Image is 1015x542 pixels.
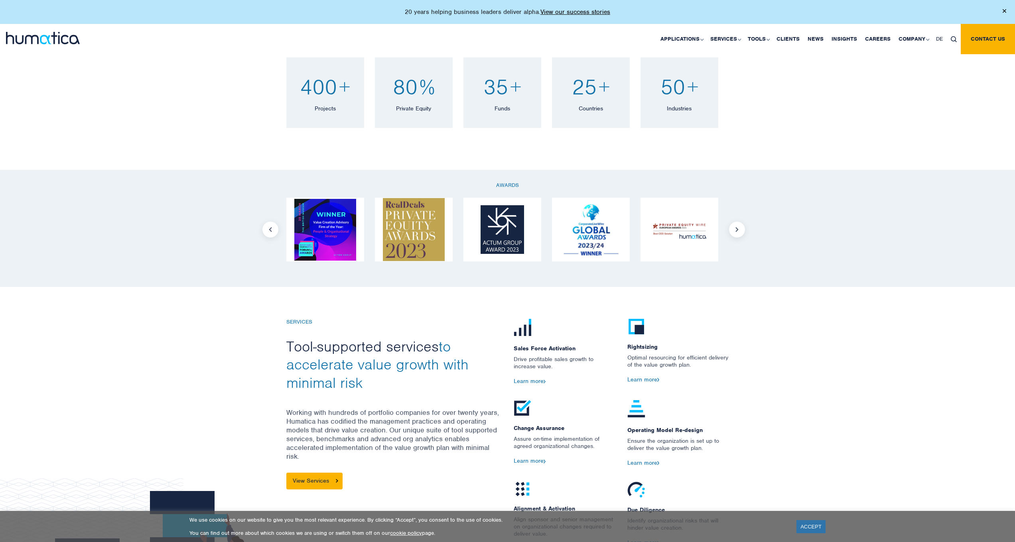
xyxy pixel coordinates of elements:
[514,377,546,385] a: Learn more
[627,459,660,466] a: Learn more
[390,530,422,536] a: cookie policy
[560,104,622,112] p: Countries
[336,479,338,483] img: arrowicon
[648,218,710,242] img: Logo
[961,24,1015,54] a: Contact us
[471,104,533,112] p: Funds
[627,419,729,437] span: Operating Model Re-design
[514,417,615,435] span: Change Assurance
[828,24,861,54] a: Insights
[540,8,610,16] a: View our success stories
[481,205,524,254] img: Logo
[599,73,610,100] span: +
[294,199,356,261] img: Logo
[861,24,895,54] a: Careers
[729,222,745,238] button: Next
[514,355,615,378] p: Drive profitable sales growth to increase value.
[627,336,729,354] span: Rightsizing
[544,380,546,383] img: arrow2
[544,460,546,463] img: arrow2
[572,73,597,100] span: 25
[286,337,469,392] span: to accelerate value growth with minimal risk
[286,319,502,326] h6: SERVICES
[706,24,744,54] a: Services
[286,408,502,473] p: Working with hundreds of portfolio companies for over twenty years, Humatica has codified the man...
[773,24,804,54] a: Clients
[383,104,445,112] p: Private Equity
[932,24,947,54] a: DE
[405,8,610,16] p: 20 years helping business leaders deliver alpha.
[936,35,943,42] span: DE
[189,516,786,523] p: We use cookies on our website to give you the most relevant experience. By clicking “Accept”, you...
[648,104,710,112] p: Industries
[627,354,729,376] p: Optimal resourcing for efficient delivery of the value growth plan.
[189,530,786,536] p: You can find out more about which cookies we are using or switch them off on our page.
[796,520,826,533] a: ACCEPT
[514,435,615,458] p: Assure on-time implementation of agreed organizational changes.
[627,499,729,517] span: Due Diligence
[514,457,546,464] a: Learn more
[744,24,773,54] a: Tools
[286,473,343,489] a: View Services
[804,24,828,54] a: News
[6,32,80,44] img: logo
[514,337,615,355] span: Sales Force Activation
[656,24,706,54] a: Applications
[262,222,278,238] button: Previous
[286,182,729,189] p: AWARDS
[294,104,356,112] p: Projects
[339,73,350,100] span: +
[286,338,502,392] h2: Tool-supported services
[483,73,508,100] span: 35
[660,73,685,100] span: 50
[560,199,622,261] img: Logo
[627,376,660,383] a: Learn more
[383,198,445,261] img: Logo
[300,73,337,100] span: 400
[657,378,660,381] img: arrow2
[514,497,615,516] span: Alignment & Activation
[657,461,660,465] img: arrow2
[510,73,521,100] span: +
[687,73,698,100] span: +
[420,73,435,100] span: %
[895,24,932,54] a: Company
[393,73,418,100] span: 80
[627,437,729,460] p: Ensure the organization is set up to deliver the value growth plan.
[951,36,957,42] img: search_icon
